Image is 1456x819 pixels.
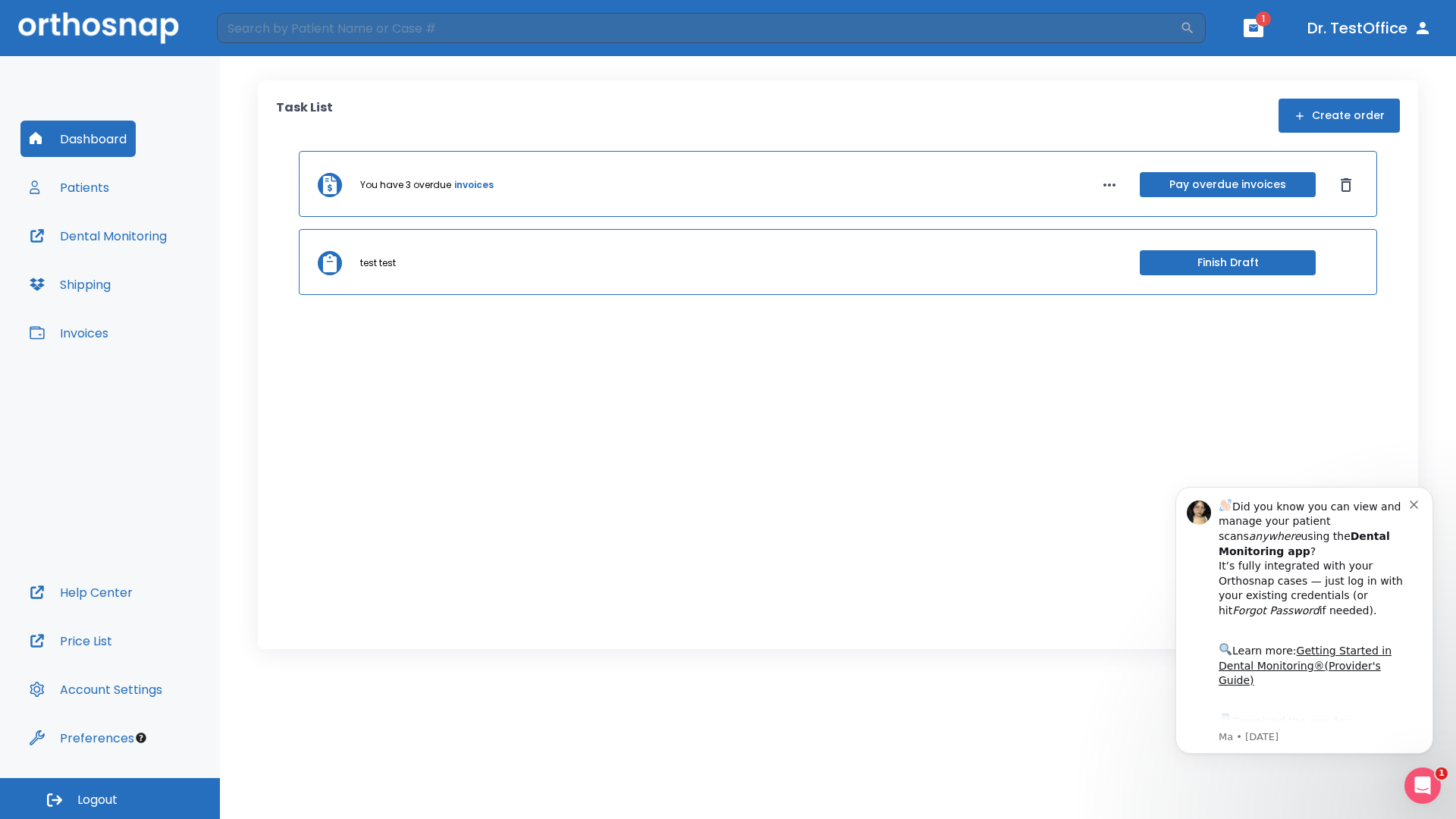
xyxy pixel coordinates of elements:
[20,218,176,254] button: Dental Monitoring
[20,720,143,756] button: Preferences
[20,169,118,206] button: Patients
[20,574,142,610] button: Help Center
[257,33,269,45] button: Dismiss notification
[20,121,136,157] button: Dashboard
[20,623,121,659] button: Price List
[360,256,396,270] p: test test
[77,792,118,808] span: Logout
[66,251,201,278] a: App Store
[1279,99,1400,133] button: Create order
[1301,14,1438,42] button: Dr. TestOffice
[454,178,494,192] a: invoices
[1256,11,1271,27] span: 1
[134,731,148,745] div: Tooltip anchor
[20,266,120,303] button: Shipping
[1140,250,1316,275] button: Finish Draft
[1153,464,1456,778] iframe: Intercom notifications message
[1436,767,1448,780] span: 1
[360,178,451,192] p: You have 3 overdue
[18,12,179,43] img: Orthosnap
[276,99,333,133] p: Task List
[66,247,257,325] div: Download the app: | ​ Let us know if you need help getting started!
[20,671,171,708] button: Account Settings
[1404,767,1441,804] iframe: Intercom live chat
[217,13,1180,43] input: Search by Patient Name or Case #
[1334,173,1358,197] button: Dismiss
[20,315,118,351] button: Invoices
[66,266,257,280] p: Message from Ma, sent 4w ago
[1140,172,1316,197] button: Pay overdue invoices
